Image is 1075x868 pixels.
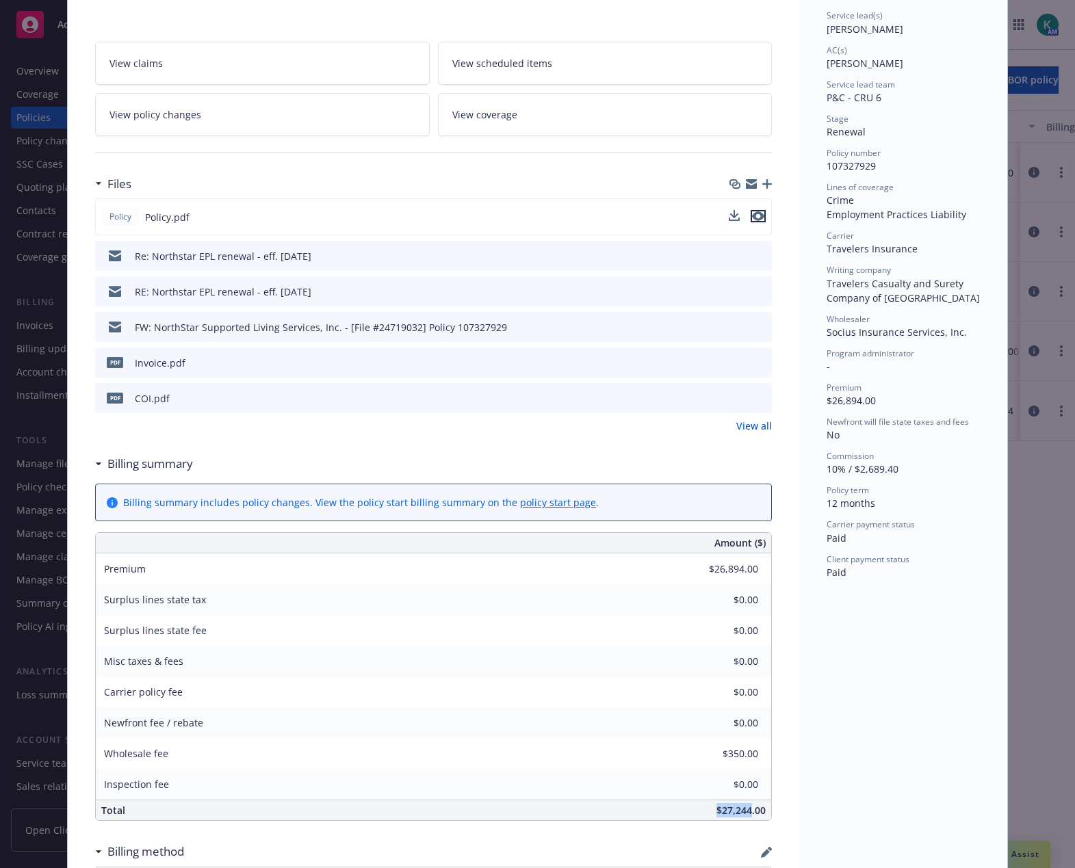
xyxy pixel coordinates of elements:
[827,264,891,276] span: Writing company
[135,356,185,370] div: Invoice.pdf
[677,651,766,672] input: 0.00
[827,553,909,565] span: Client payment status
[827,497,875,510] span: 12 months
[754,356,766,370] button: preview file
[827,79,895,90] span: Service lead team
[827,484,869,496] span: Policy term
[145,210,190,224] span: Policy.pdf
[109,107,201,122] span: View policy changes
[827,360,830,373] span: -
[827,277,980,304] span: Travelers Casualty and Surety Company of [GEOGRAPHIC_DATA]
[827,531,846,544] span: Paid
[729,210,740,221] button: download file
[827,23,903,36] span: [PERSON_NAME]
[104,593,206,606] span: Surplus lines state tax
[107,357,123,367] span: pdf
[438,93,773,136] a: View coverage
[827,91,881,104] span: P&C - CRU 6
[104,655,183,668] span: Misc taxes & fees
[135,320,507,334] div: FW: NorthStar Supported Living Services, Inc. - [File #24719032] Policy 107327929
[123,495,599,510] div: Billing summary includes policy changes. View the policy start billing summary on the .
[751,210,766,224] button: preview file
[754,391,766,406] button: preview file
[754,285,766,299] button: preview file
[751,210,766,222] button: preview file
[732,320,743,334] button: download file
[107,211,134,223] span: Policy
[827,193,980,207] div: Crime
[520,496,596,509] a: policy start page
[732,391,743,406] button: download file
[104,778,169,791] span: Inspection fee
[104,716,203,729] span: Newfront fee / rebate
[677,713,766,733] input: 0.00
[827,181,894,193] span: Lines of coverage
[827,566,846,579] span: Paid
[827,394,876,407] span: $26,894.00
[438,42,773,85] a: View scheduled items
[827,147,881,159] span: Policy number
[827,416,969,428] span: Newfront will file state taxes and fees
[732,285,743,299] button: download file
[827,44,847,56] span: AC(s)
[95,42,430,85] a: View claims
[101,804,125,817] span: Total
[95,843,184,860] div: Billing method
[135,249,311,263] div: Re: Northstar EPL renewal - eff. [DATE]
[827,462,898,475] span: 10% / $2,689.40
[827,313,870,325] span: Wholesaler
[677,620,766,641] input: 0.00
[714,536,766,550] span: Amount ($)
[827,125,866,138] span: Renewal
[107,393,123,403] span: pdf
[95,455,193,473] div: Billing summary
[827,382,862,393] span: Premium
[827,10,883,21] span: Service lead(s)
[827,242,918,255] span: Travelers Insurance
[677,774,766,795] input: 0.00
[736,419,772,433] a: View all
[107,843,184,860] h3: Billing method
[452,107,517,122] span: View coverage
[677,682,766,702] input: 0.00
[135,391,170,406] div: COI.pdf
[827,347,914,359] span: Program administrator
[104,747,168,760] span: Wholesale fee
[95,93,430,136] a: View policy changes
[732,356,743,370] button: download file
[677,744,766,764] input: 0.00
[827,113,849,124] span: Stage
[677,590,766,610] input: 0.00
[827,326,967,339] span: Socius Insurance Services, Inc.
[104,685,183,698] span: Carrier policy fee
[104,624,207,637] span: Surplus lines state fee
[729,210,740,224] button: download file
[827,230,854,241] span: Carrier
[716,804,766,817] span: $27,244.00
[107,175,131,193] h3: Files
[827,518,915,530] span: Carrier payment status
[732,249,743,263] button: download file
[827,159,876,172] span: 107327929
[452,56,552,70] span: View scheduled items
[754,249,766,263] button: preview file
[107,455,193,473] h3: Billing summary
[827,57,903,70] span: [PERSON_NAME]
[95,175,131,193] div: Files
[827,450,874,462] span: Commission
[827,207,980,222] div: Employment Practices Liability
[754,320,766,334] button: preview file
[109,56,163,70] span: View claims
[677,559,766,579] input: 0.00
[135,285,311,299] div: RE: Northstar EPL renewal - eff. [DATE]
[827,428,840,441] span: No
[104,562,146,575] span: Premium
